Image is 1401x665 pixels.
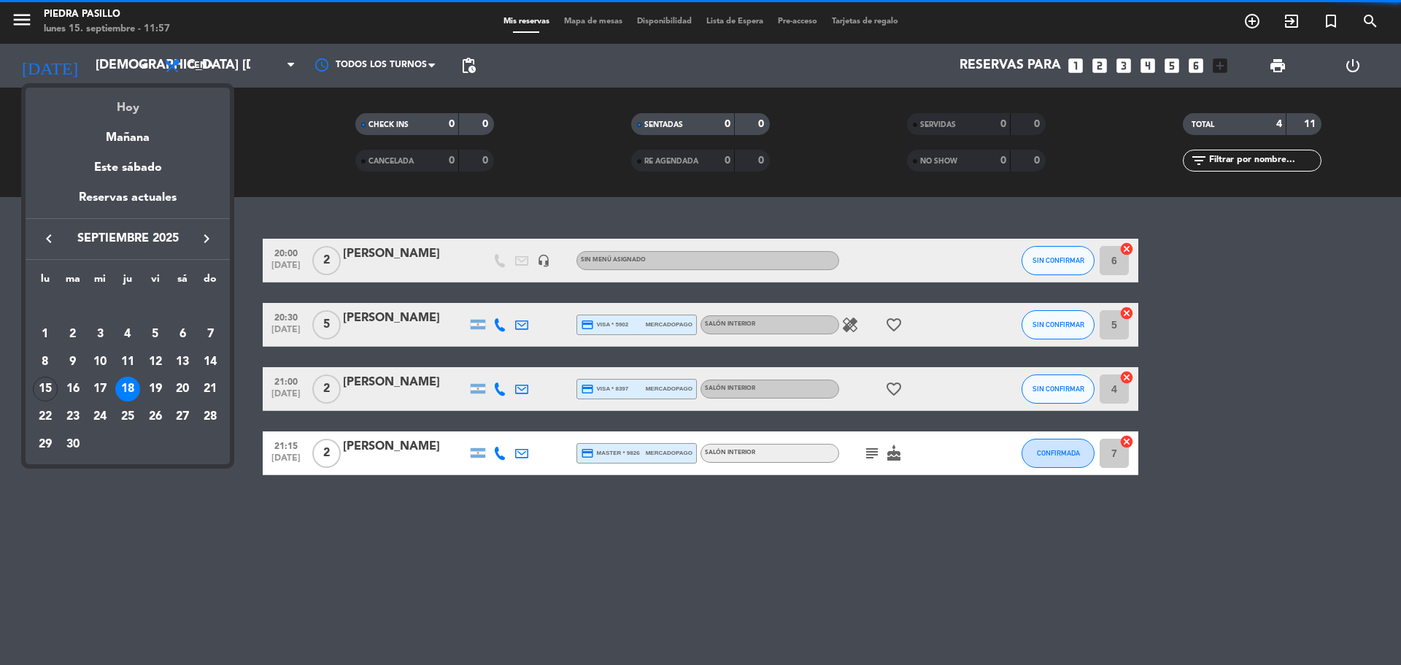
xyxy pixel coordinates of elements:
div: 2 [61,322,85,347]
div: 12 [143,350,168,374]
td: 3 de septiembre de 2025 [86,320,114,348]
td: 9 de septiembre de 2025 [59,348,87,376]
th: martes [59,271,87,293]
td: 27 de septiembre de 2025 [169,403,197,431]
td: 7 de septiembre de 2025 [196,320,224,348]
div: 23 [61,404,85,429]
th: miércoles [86,271,114,293]
td: 18 de septiembre de 2025 [114,375,142,403]
div: 25 [115,404,140,429]
div: 10 [88,350,112,374]
div: 16 [61,377,85,401]
span: septiembre 2025 [62,229,193,248]
td: 11 de septiembre de 2025 [114,348,142,376]
div: 9 [61,350,85,374]
button: keyboard_arrow_right [193,229,220,248]
td: 20 de septiembre de 2025 [169,375,197,403]
td: 24 de septiembre de 2025 [86,403,114,431]
th: sábado [169,271,197,293]
div: 4 [115,322,140,347]
div: 29 [33,432,58,457]
td: 2 de septiembre de 2025 [59,320,87,348]
td: 10 de septiembre de 2025 [86,348,114,376]
td: 19 de septiembre de 2025 [142,375,169,403]
div: 14 [198,350,223,374]
td: 6 de septiembre de 2025 [169,320,197,348]
td: 30 de septiembre de 2025 [59,431,87,458]
td: 25 de septiembre de 2025 [114,403,142,431]
div: 17 [88,377,112,401]
div: 1 [33,322,58,347]
th: viernes [142,271,169,293]
div: 18 [115,377,140,401]
div: 26 [143,404,168,429]
div: 19 [143,377,168,401]
td: 13 de septiembre de 2025 [169,348,197,376]
div: 7 [198,322,223,347]
button: keyboard_arrow_left [36,229,62,248]
td: SEP. [31,293,224,320]
i: keyboard_arrow_right [198,230,215,247]
div: 24 [88,404,112,429]
td: 22 de septiembre de 2025 [31,403,59,431]
td: 5 de septiembre de 2025 [142,320,169,348]
div: Hoy [26,88,230,118]
td: 4 de septiembre de 2025 [114,320,142,348]
td: 23 de septiembre de 2025 [59,403,87,431]
div: Reservas actuales [26,188,230,218]
td: 8 de septiembre de 2025 [31,348,59,376]
td: 14 de septiembre de 2025 [196,348,224,376]
th: jueves [114,271,142,293]
td: 16 de septiembre de 2025 [59,375,87,403]
div: 22 [33,404,58,429]
div: Mañana [26,118,230,147]
td: 26 de septiembre de 2025 [142,403,169,431]
th: lunes [31,271,59,293]
td: 1 de septiembre de 2025 [31,320,59,348]
div: 20 [170,377,195,401]
div: 11 [115,350,140,374]
div: 27 [170,404,195,429]
td: 12 de septiembre de 2025 [142,348,169,376]
td: 15 de septiembre de 2025 [31,375,59,403]
div: 21 [198,377,223,401]
td: 28 de septiembre de 2025 [196,403,224,431]
td: 21 de septiembre de 2025 [196,375,224,403]
i: keyboard_arrow_left [40,230,58,247]
div: Este sábado [26,147,230,188]
div: 15 [33,377,58,401]
div: 13 [170,350,195,374]
td: 17 de septiembre de 2025 [86,375,114,403]
th: domingo [196,271,224,293]
div: 6 [170,322,195,347]
div: 30 [61,432,85,457]
div: 5 [143,322,168,347]
td: 29 de septiembre de 2025 [31,431,59,458]
div: 3 [88,322,112,347]
div: 28 [198,404,223,429]
div: 8 [33,350,58,374]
